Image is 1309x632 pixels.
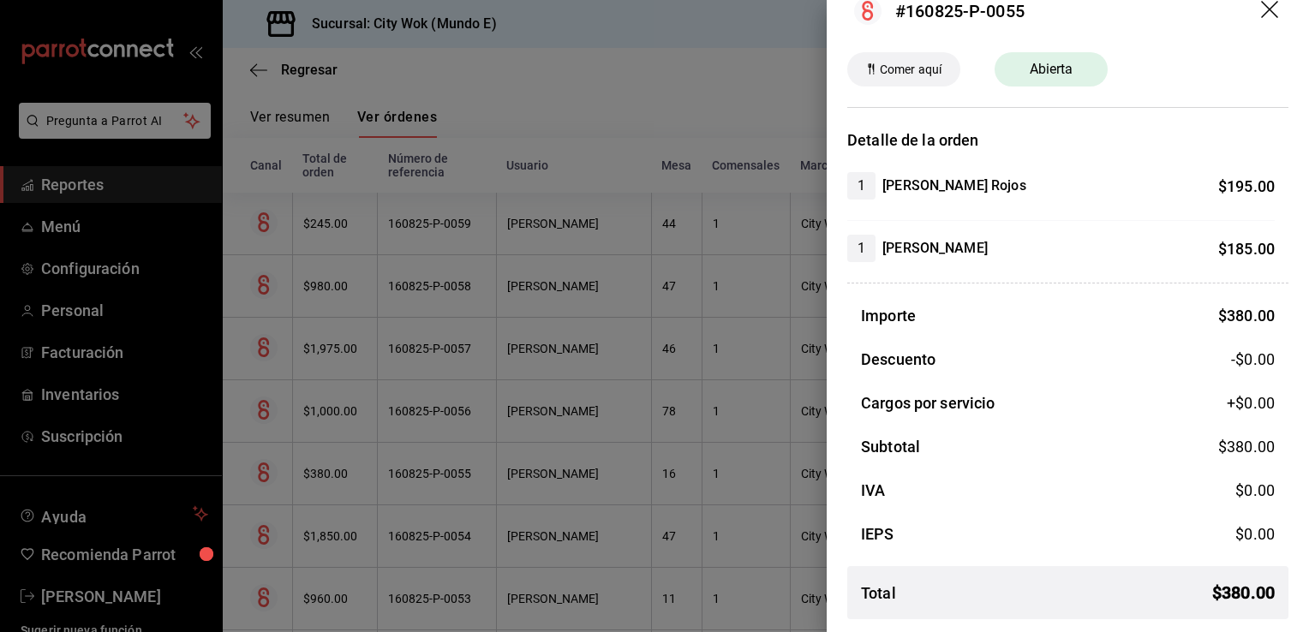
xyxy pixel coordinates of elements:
[861,479,885,502] h3: IVA
[1261,1,1282,21] button: drag
[882,176,1026,196] h4: [PERSON_NAME] Rojos
[861,304,916,327] h3: Importe
[1231,348,1275,371] span: -$0.00
[1235,525,1275,543] span: $ 0.00
[861,435,920,458] h3: Subtotal
[1019,59,1084,80] span: Abierta
[1218,438,1275,456] span: $ 380.00
[847,128,1288,152] h3: Detalle de la orden
[1227,391,1275,414] span: +$ 0.00
[1218,240,1275,258] span: $ 185.00
[847,176,876,196] span: 1
[873,61,948,79] span: Comer aquí
[1212,580,1275,605] span: $ 380.00
[861,391,995,414] h3: Cargos por servicio
[861,522,894,546] h3: IEPS
[1218,177,1275,195] span: $ 195.00
[1235,481,1275,499] span: $ 0.00
[882,238,988,259] h4: [PERSON_NAME]
[861,581,896,605] h3: Total
[847,238,876,259] span: 1
[1218,307,1275,325] span: $ 380.00
[861,348,935,371] h3: Descuento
